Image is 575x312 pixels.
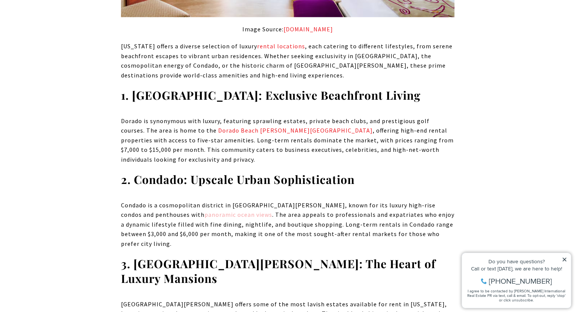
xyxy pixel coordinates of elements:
div: Call or text [DATE], we are here to help! [8,24,109,29]
a: rental locations - open in a new tab [257,42,305,50]
strong: 1. [GEOGRAPHIC_DATA]: Exclusive Beachfront Living [121,88,421,103]
a: tripadvisor.com.ph - open in a new tab [217,127,218,134]
p: Image Source: [121,25,454,34]
span: [PHONE_NUMBER] [31,36,94,43]
div: Do you have questions? [8,17,109,22]
p: Dorado is synonymous with luxury, featuring sprawling estates, private beach clubs, and prestigio... [121,116,454,165]
a: Dorado Beach Ritz-Carlton Reserve - open in a new tab [218,127,373,134]
span: I agree to be contacted by [PERSON_NAME] International Real Estate PR via text, call & email. To ... [9,46,108,61]
strong: 3. [GEOGRAPHIC_DATA][PERSON_NAME]: The Heart of Luxury Mansions [121,256,436,286]
a: panoramic ocean views - open in a new tab [205,211,272,218]
p: Condado is a cosmopolitan district in [GEOGRAPHIC_DATA][PERSON_NAME], known for its luxury high-r... [121,201,454,249]
strong: 2. Condado: Upscale Urban Sophistication [121,172,355,187]
p: [US_STATE] offers a diverse selection of luxury , each catering to different lifestyles, from ser... [121,42,454,80]
a: ritzcarlton.com - open in a new tab [284,25,333,33]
